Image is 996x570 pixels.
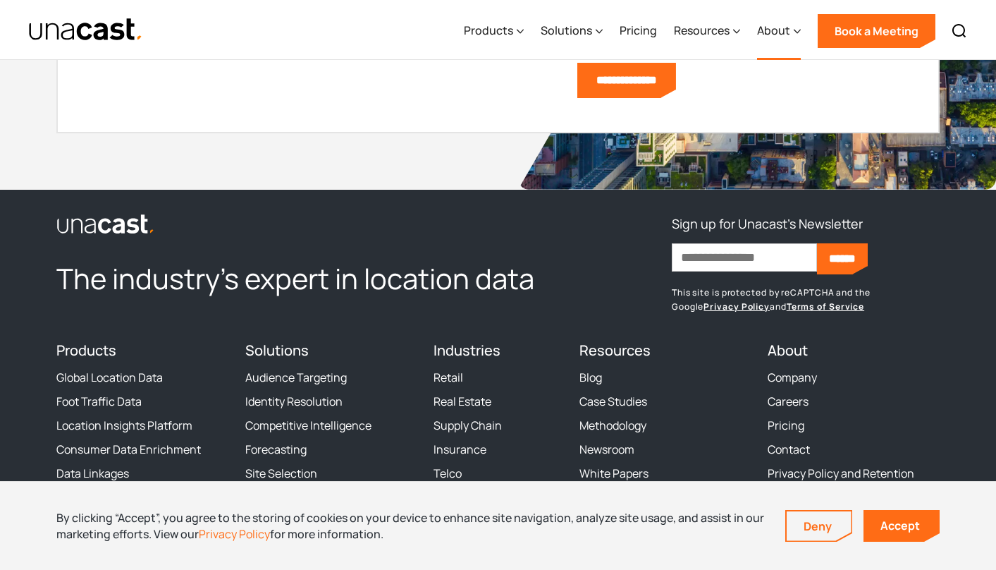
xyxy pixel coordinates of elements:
a: Real Estate [434,394,491,408]
a: Telco [434,466,462,480]
h4: About [768,342,940,359]
div: Solutions [541,2,603,60]
div: Solutions [541,22,592,39]
a: Products [56,341,116,360]
a: Consumer Data Enrichment [56,442,201,456]
div: Resources [674,2,740,60]
h2: The industry’s expert in location data [56,260,562,297]
a: Audience Targeting [245,370,347,384]
a: Contact [768,442,810,456]
h4: Industries [434,342,562,359]
a: Privacy Policy and Retention Schedule [768,466,940,495]
a: White Papers [579,466,648,480]
a: Deny [787,511,851,541]
div: Resources [674,22,730,39]
a: Location Insights Platform [56,418,192,432]
a: Retail [434,370,463,384]
a: Pricing [620,2,657,60]
a: Insurance [434,442,486,456]
a: Terms of Service [787,301,864,313]
div: About [757,22,790,39]
a: Methodology [579,418,646,432]
div: Products [464,2,524,60]
a: Case Studies [579,394,647,408]
a: Data Linkages [56,466,129,480]
a: home [28,18,143,42]
img: Unacast logo [56,214,155,235]
a: Blog [579,370,602,384]
h3: Sign up for Unacast's Newsletter [672,212,863,235]
a: Foot Traffic Data [56,394,142,408]
div: By clicking “Accept”, you agree to the storing of cookies on your device to enhance site navigati... [56,510,764,542]
a: Newsroom [579,442,634,456]
a: Pricing [768,418,804,432]
img: Search icon [951,23,968,40]
a: Privacy Policy [703,301,770,313]
h4: Resources [579,342,751,359]
img: Unacast text logo [28,18,143,42]
a: Book a Meeting [818,14,935,48]
a: Careers [768,394,809,408]
a: Privacy Policy [199,526,270,542]
div: Products [464,22,513,39]
p: This site is protected by reCAPTCHA and the Google and [672,286,940,314]
a: Company [768,370,817,384]
a: Identity Resolution [245,394,343,408]
a: Accept [863,510,940,542]
a: Supply Chain [434,418,502,432]
a: Site Selection [245,466,317,480]
a: Global Location Data [56,370,163,384]
a: Solutions [245,341,309,360]
a: link to the homepage [56,212,562,235]
a: Competitive Intelligence [245,418,371,432]
a: Forecasting [245,442,307,456]
div: About [757,2,801,60]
